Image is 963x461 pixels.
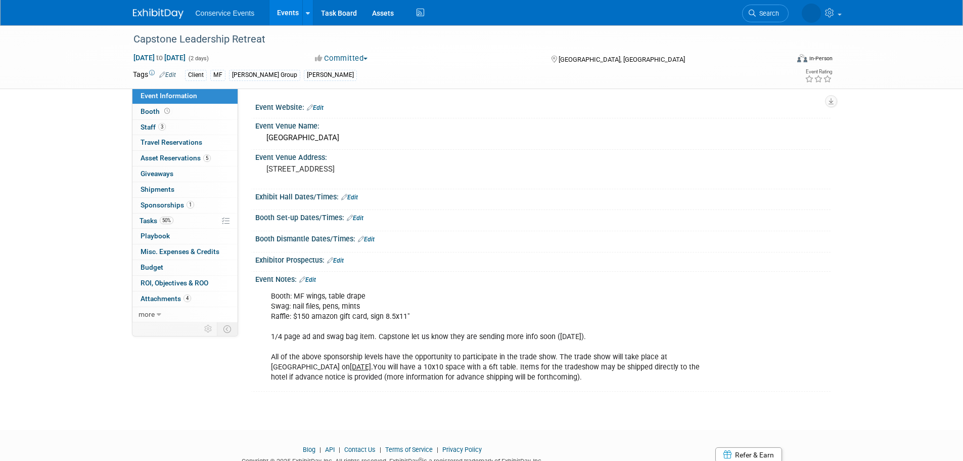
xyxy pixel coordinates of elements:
[255,189,831,202] div: Exhibit Hall Dates/Times:
[255,100,831,113] div: Event Website:
[311,53,372,64] button: Committed
[196,9,255,17] span: Conservice Events
[264,286,719,388] div: Booth: MF wings, table drape Swag: nail files, pens, mints Raffle: $150 amazon gift card, sign 8....
[371,363,373,371] b: .
[187,201,194,208] span: 1
[263,130,823,146] div: [GEOGRAPHIC_DATA]
[742,5,789,22] a: Search
[217,322,238,336] td: Toggle Event Tabs
[255,118,831,131] div: Event Venue Name:
[130,30,773,49] div: Capstone Leadership Retreat
[132,89,238,104] a: Event Information
[159,71,176,78] a: Edit
[434,446,441,453] span: |
[184,295,191,302] span: 4
[132,229,238,244] a: Playbook
[139,310,155,318] span: more
[188,55,209,62] span: (2 days)
[141,107,172,115] span: Booth
[132,198,238,213] a: Sponsorships1
[155,54,164,62] span: to
[133,53,186,62] span: [DATE] [DATE]
[141,263,163,271] span: Budget
[304,70,357,80] div: [PERSON_NAME]
[141,247,219,256] span: Misc. Expenses & Credits
[307,104,324,111] a: Edit
[255,272,831,285] div: Event Notes:
[385,446,433,453] a: Terms of Service
[255,253,831,266] div: Exhibitor Prospectus:
[141,232,170,240] span: Playbook
[132,291,238,307] a: Attachments4
[266,164,484,174] pre: [STREET_ADDRESS]
[203,154,211,162] span: 5
[358,236,375,243] a: Edit
[797,54,807,62] img: Format-Inperson.png
[805,69,832,74] div: Event Rating
[132,151,238,166] a: Asset Reservations5
[132,135,238,150] a: Travel Reservations
[140,217,173,225] span: Tasks
[158,123,166,131] span: 3
[132,120,238,135] a: Staff3
[162,107,172,115] span: Booth not reserved yet
[341,194,358,201] a: Edit
[729,53,833,68] div: Event Format
[132,276,238,291] a: ROI, Objectives & ROO
[133,9,184,19] img: ExhibitDay
[132,307,238,322] a: more
[344,446,376,453] a: Contact Us
[255,210,831,223] div: Booth Set-up Dates/Times:
[185,70,207,80] div: Client
[141,123,166,131] span: Staff
[327,257,344,264] a: Edit
[141,185,174,193] span: Shipments
[133,69,176,81] td: Tags
[200,322,217,336] td: Personalize Event Tab Strip
[347,215,363,222] a: Edit
[377,446,384,453] span: |
[132,244,238,260] a: Misc. Expenses & Credits
[317,446,324,453] span: |
[210,70,225,80] div: MF
[299,276,316,283] a: Edit
[141,201,194,209] span: Sponsorships
[141,295,191,303] span: Attachments
[303,446,315,453] a: Blog
[229,70,300,80] div: [PERSON_NAME] Group
[255,231,831,244] div: Booth Dismantle Dates/Times:
[132,182,238,197] a: Shipments
[141,138,202,146] span: Travel Reservations
[559,56,685,63] span: [GEOGRAPHIC_DATA], [GEOGRAPHIC_DATA]
[809,55,833,62] div: In-Person
[132,260,238,275] a: Budget
[325,446,335,453] a: API
[336,446,343,453] span: |
[141,170,173,178] span: Giveaways
[132,214,238,229] a: Tasks50%
[802,4,821,23] img: Abby Reaves
[141,154,211,162] span: Asset Reservations
[350,363,371,371] u: [DATE]
[255,150,831,162] div: Event Venue Address:
[756,10,779,17] span: Search
[141,92,197,100] span: Event Information
[442,446,482,453] a: Privacy Policy
[141,279,208,287] span: ROI, Objectives & ROO
[132,104,238,119] a: Booth
[160,217,173,224] span: 50%
[132,166,238,182] a: Giveaways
